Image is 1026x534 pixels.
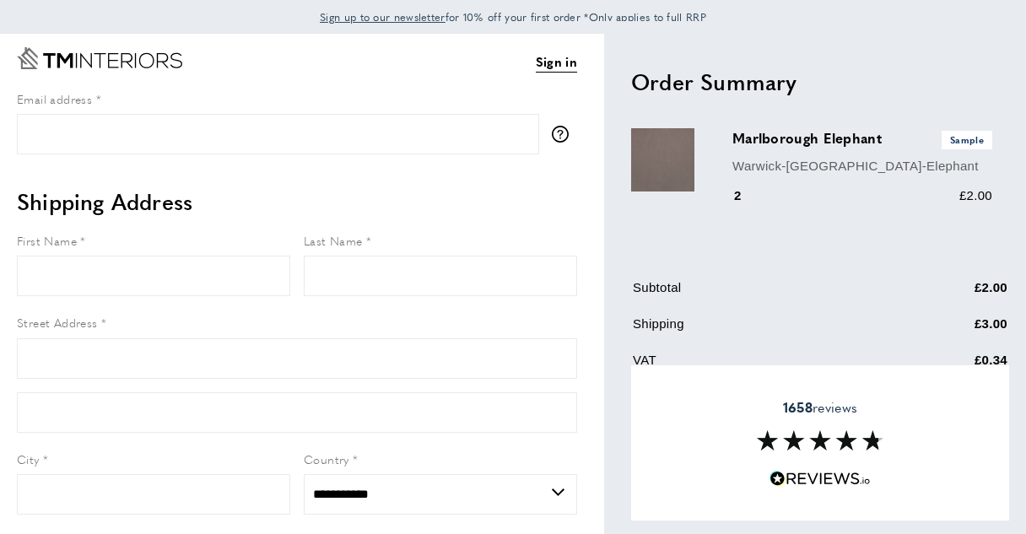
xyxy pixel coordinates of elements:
a: Sign up to our newsletter [320,8,445,25]
span: reviews [783,399,857,416]
img: Reviews section [757,430,883,450]
span: City [17,450,40,467]
a: Sign in [536,51,577,73]
span: Street Address [17,314,98,331]
span: Sample [942,131,992,148]
div: 2 [732,186,765,206]
a: Go to Home page [17,47,182,69]
img: Marlborough Elephant [631,128,694,191]
td: VAT [633,350,889,383]
td: Shipping [633,314,889,347]
span: £2.00 [959,188,992,202]
span: First Name [17,232,77,249]
td: Subtotal [633,278,889,310]
span: Country [304,450,349,467]
h2: Shipping Address [17,186,577,217]
td: £2.00 [891,278,1007,310]
span: Sign up to our newsletter [320,9,445,24]
strong: 1658 [783,397,813,417]
td: £3.00 [891,314,1007,347]
span: Email address [17,90,92,107]
td: £0.34 [891,350,1007,383]
h3: Marlborough Elephant [732,128,992,148]
p: Warwick-[GEOGRAPHIC_DATA]-Elephant [732,156,992,176]
span: for 10% off your first order *Only applies to full RRP [320,9,706,24]
span: Last Name [304,232,363,249]
button: More information [552,126,577,143]
img: Reviews.io 5 stars [769,471,871,487]
h2: Order Summary [631,67,1009,97]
